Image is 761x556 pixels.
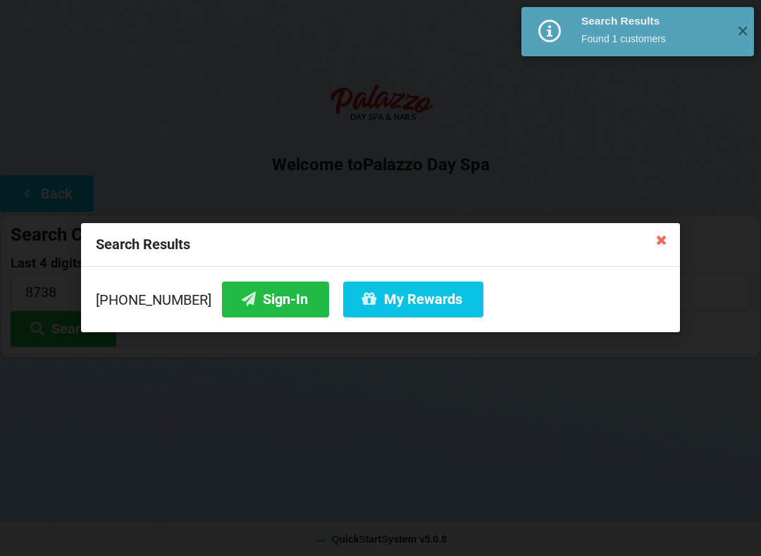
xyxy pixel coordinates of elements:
div: [PHONE_NUMBER] [96,282,665,317]
div: Search Results [81,223,680,267]
button: Sign-In [222,282,329,317]
button: My Rewards [343,282,483,317]
div: Search Results [581,14,726,28]
div: Found 1 customers [581,32,726,46]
